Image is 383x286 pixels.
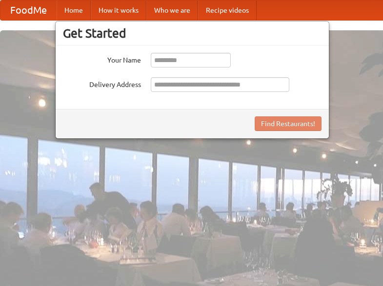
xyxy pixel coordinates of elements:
[57,0,91,20] a: Home
[63,53,141,65] label: Your Name
[255,116,322,131] button: Find Restaurants!
[0,0,57,20] a: FoodMe
[63,26,322,41] h3: Get Started
[146,0,198,20] a: Who we are
[198,0,257,20] a: Recipe videos
[91,0,146,20] a: How it works
[63,77,141,89] label: Delivery Address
